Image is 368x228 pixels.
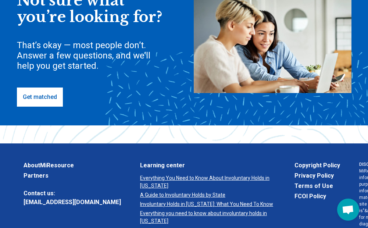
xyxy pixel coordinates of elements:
a: Everything You Need to Know About Involuntary Holds in [US_STATE] [140,174,275,190]
a: AboutMiResource [24,161,121,170]
a: FCOI Policy [294,192,340,201]
div: Open chat [337,199,359,221]
span: Contact us: [24,189,121,198]
a: Get matched [17,88,63,107]
a: Privacy Policy [294,171,340,180]
a: Everything you need to know about involuntary holds in [US_STATE] [140,210,275,225]
a: Terms of Use [294,182,340,190]
a: Learning center [140,161,275,170]
div: That’s okay — most people don’t. Answer a few questions, and we’ll help you get started. [17,40,164,71]
a: Partners [24,171,121,180]
a: Involuntary Holds in [US_STATE]: What You Need To Know [140,200,275,208]
a: A Guide to Involuntary Holds by State [140,191,275,199]
a: [EMAIL_ADDRESS][DOMAIN_NAME] [24,198,121,207]
a: Copyright Policy [294,161,340,170]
